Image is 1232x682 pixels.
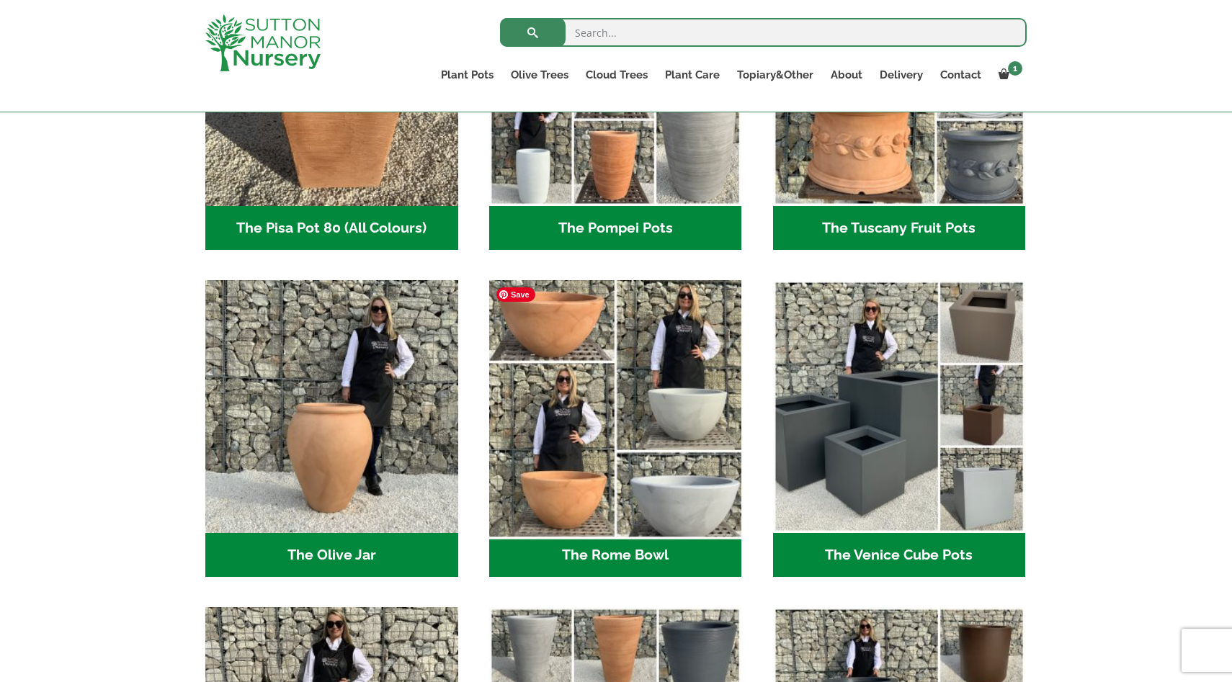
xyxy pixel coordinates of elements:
[205,206,458,251] h2: The Pisa Pot 80 (All Colours)
[432,65,502,85] a: Plant Pots
[489,280,742,577] a: Visit product category The Rome Bowl
[773,280,1026,533] img: The Venice Cube Pots
[502,65,577,85] a: Olive Trees
[1008,61,1022,76] span: 1
[205,280,458,533] img: The Olive Jar
[496,287,535,302] span: Save
[489,206,742,251] h2: The Pompei Pots
[871,65,932,85] a: Delivery
[822,65,871,85] a: About
[932,65,990,85] a: Contact
[990,65,1027,85] a: 1
[205,280,458,577] a: Visit product category The Olive Jar
[500,18,1027,47] input: Search...
[205,14,321,71] img: logo
[577,65,656,85] a: Cloud Trees
[656,65,728,85] a: Plant Care
[728,65,822,85] a: Topiary&Other
[205,533,458,578] h2: The Olive Jar
[773,206,1026,251] h2: The Tuscany Fruit Pots
[773,533,1026,578] h2: The Venice Cube Pots
[489,533,742,578] h2: The Rome Bowl
[773,280,1026,577] a: Visit product category The Venice Cube Pots
[483,274,748,539] img: The Rome Bowl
